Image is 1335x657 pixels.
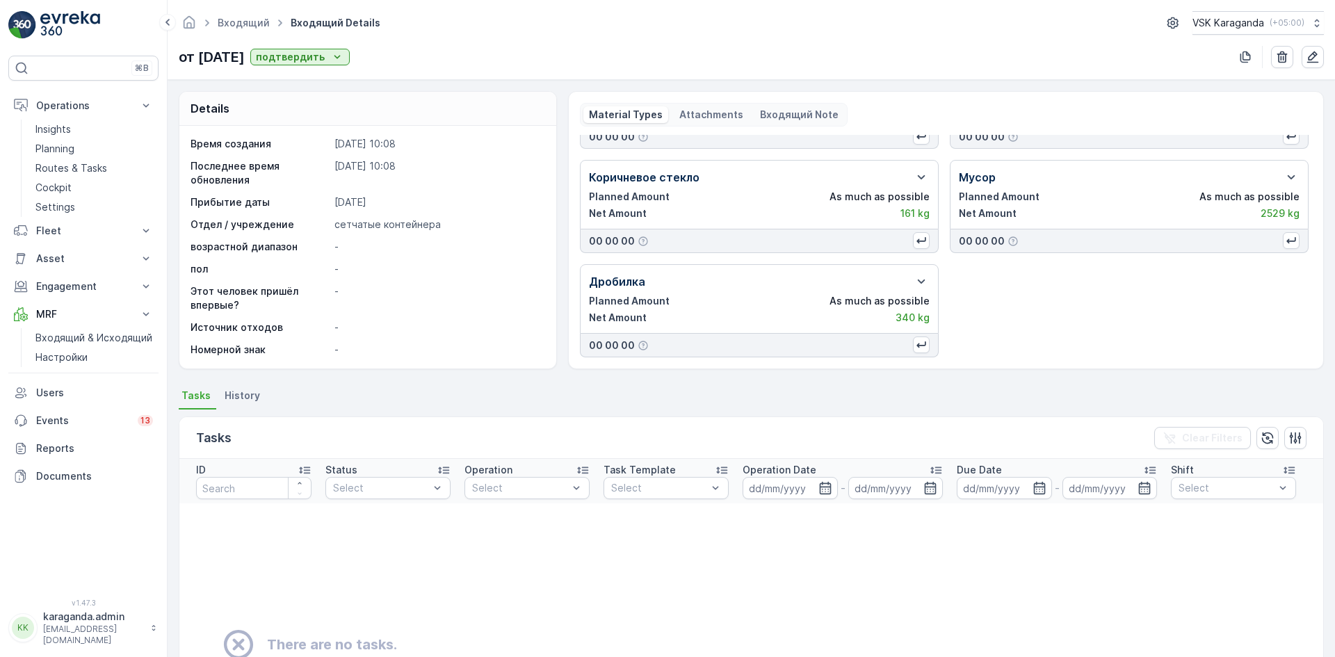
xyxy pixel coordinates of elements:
[959,169,996,186] p: Мусор
[43,624,143,646] p: [EMAIL_ADDRESS][DOMAIN_NAME]
[30,328,159,348] a: Входящий & Исходящий
[288,16,383,30] span: Входящий Details
[638,340,649,351] div: Help Tooltip Icon
[900,206,930,220] p: 161 kg
[589,130,635,144] p: 00 00 00
[848,477,944,499] input: dd/mm/yyyy
[179,47,245,67] p: от [DATE]
[604,463,676,477] p: Task Template
[1008,131,1019,143] div: Help Tooltip Icon
[1008,236,1019,247] div: Help Tooltip Icon
[135,63,149,74] p: ⌘B
[36,99,131,113] p: Operations
[35,200,75,214] p: Settings
[196,463,206,477] p: ID
[8,217,159,245] button: Fleet
[181,389,211,403] span: Tasks
[36,279,131,293] p: Engagement
[191,137,329,151] p: Время создания
[191,218,329,232] p: Отдел / учреждение
[611,481,707,495] p: Select
[1199,190,1300,204] p: As much as possible
[589,294,670,308] p: Planned Amount
[334,137,542,151] p: [DATE] 10:08
[830,294,930,308] p: As much as possible
[8,610,159,646] button: KKkaraganda.admin[EMAIL_ADDRESS][DOMAIN_NAME]
[464,463,512,477] p: Operation
[181,20,197,32] a: Homepage
[325,463,357,477] p: Status
[589,311,647,325] p: Net Amount
[191,321,329,334] p: Источник отходов
[1062,477,1158,499] input: dd/mm/yyyy
[1192,16,1264,30] p: VSK Karaganda
[8,245,159,273] button: Asset
[30,120,159,139] a: Insights
[250,49,350,65] button: подтвердить
[959,130,1005,144] p: 00 00 00
[267,634,397,655] h2: There are no tasks.
[30,197,159,217] a: Settings
[8,435,159,462] a: Reports
[12,617,34,639] div: KK
[334,284,542,312] p: -
[35,350,88,364] p: Настройки
[256,50,325,64] p: подтвердить
[35,142,74,156] p: Planning
[1154,427,1251,449] button: Clear Filters
[760,108,839,122] p: Входящий Note
[196,428,232,448] p: Tasks
[36,252,131,266] p: Asset
[8,379,159,407] a: Users
[589,273,645,290] p: Дробилка
[8,92,159,120] button: Operations
[334,262,542,276] p: -
[191,343,329,357] p: Номерной знак
[1192,11,1324,35] button: VSK Karaganda(+05:00)
[1270,17,1304,29] p: ( +05:00 )
[743,463,816,477] p: Operation Date
[896,311,930,325] p: 340 kg
[30,348,159,367] a: Настройки
[638,236,649,247] div: Help Tooltip Icon
[35,181,72,195] p: Cockpit
[36,414,129,428] p: Events
[8,599,159,607] span: v 1.47.3
[35,122,71,136] p: Insights
[638,131,649,143] div: Help Tooltip Icon
[8,273,159,300] button: Engagement
[589,108,663,122] p: Material Types
[36,441,153,455] p: Reports
[30,178,159,197] a: Cockpit
[589,190,670,204] p: Planned Amount
[140,415,150,426] p: 13
[334,240,542,254] p: -
[957,477,1052,499] input: dd/mm/yyyy
[40,11,100,39] img: logo_light-DOdMpM7g.png
[472,481,568,495] p: Select
[679,108,743,122] p: Attachments
[8,11,36,39] img: logo
[959,190,1039,204] p: Planned Amount
[36,224,131,238] p: Fleet
[36,307,131,321] p: MRF
[959,206,1017,220] p: Net Amount
[1055,480,1060,496] p: -
[191,195,329,209] p: Прибытие даты
[43,610,143,624] p: karaganda.admin
[334,195,542,209] p: [DATE]
[957,463,1002,477] p: Due Date
[191,262,329,276] p: пол
[1261,206,1300,220] p: 2529 kg
[334,343,542,357] p: -
[743,477,838,499] input: dd/mm/yyyy
[589,234,635,248] p: 00 00 00
[30,159,159,178] a: Routes & Tasks
[191,240,329,254] p: возрастной диапазон
[8,300,159,328] button: MRF
[8,462,159,490] a: Documents
[196,477,311,499] input: Search
[8,407,159,435] a: Events13
[1171,463,1194,477] p: Shift
[191,284,329,312] p: Этот человек пришёл впервые?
